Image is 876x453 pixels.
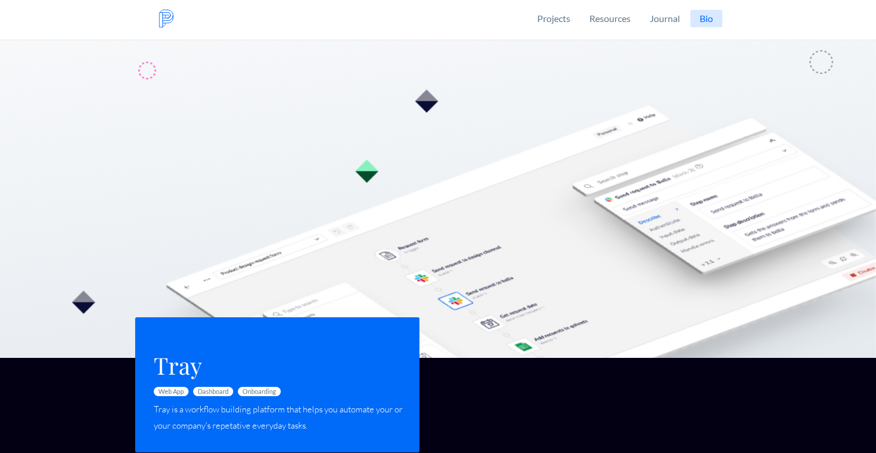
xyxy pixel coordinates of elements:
a: Bio [690,10,722,27]
img: Logo [157,9,176,28]
h1: Tray [154,351,408,379]
p: Tray is a workflow building platform that helps you automate your or your company's repetative ev... [154,401,408,434]
span: Onboarding [238,386,281,396]
span: Web App [154,386,189,396]
span: Dashboard [193,386,233,396]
